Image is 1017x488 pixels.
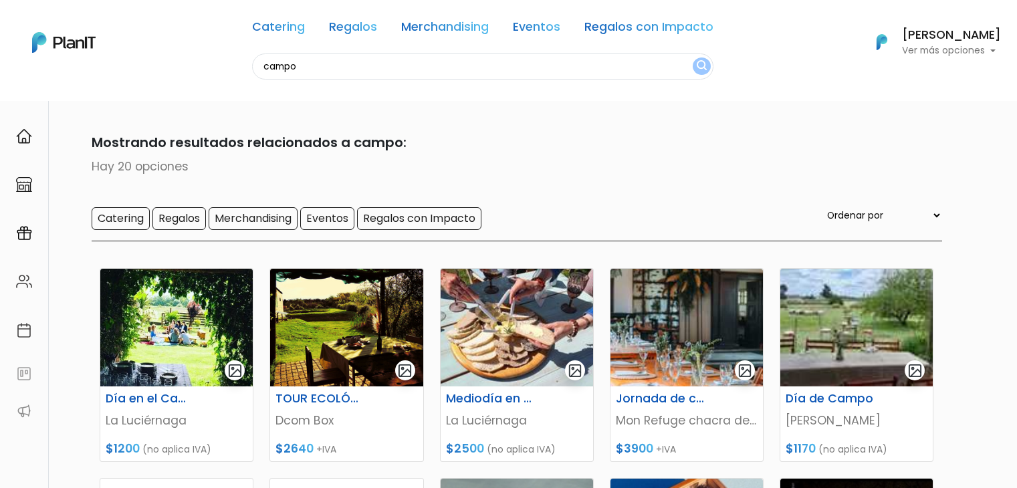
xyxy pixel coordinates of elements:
img: thumb_La_Macarena__2_.jpg [270,269,423,386]
input: Merchandising [209,207,298,230]
button: PlanIt Logo [PERSON_NAME] Ver más opciones [859,25,1001,59]
img: marketplace-4ceaa7011d94191e9ded77b95e3339b90024bf715f7c57f8cf31f2d8c509eaba.svg [16,176,32,193]
input: Eventos [300,207,354,230]
img: partners-52edf745621dab592f3b2c58e3bca9d71375a7ef29c3b500c9f145b62cc070d4.svg [16,403,32,419]
a: Regalos [329,21,377,37]
p: Mon Refuge chacra de eventos [616,412,758,429]
span: +IVA [656,443,676,456]
h6: Día en el Campo [98,392,203,406]
img: gallery-light [397,363,413,378]
a: Catering [252,21,305,37]
img: home-e721727adea9d79c4d83392d1f703f7f8bce08238fde08b1acbfd93340b81755.svg [16,128,32,144]
img: PlanIt Logo [32,32,96,53]
h6: TOUR ECOLÓGICO - DÍA DE CAMPO EN EL HUMEDAL LA MACARENA [267,392,373,406]
a: Eventos [513,21,560,37]
a: gallery-light Mediodía en [GEOGRAPHIC_DATA] La Luciérnaga $2500 (no aplica IVA) [440,268,594,462]
img: thumb_IMG-20220627-WA0013.jpg [100,269,253,386]
p: Mostrando resultados relacionados a campo: [76,132,942,152]
a: gallery-light Día en el Campo La Luciérnaga $1200 (no aplica IVA) [100,268,253,462]
img: calendar-87d922413cdce8b2cf7b7f5f62616a5cf9e4887200fb71536465627b3292af00.svg [16,322,32,338]
a: Regalos con Impacto [584,21,713,37]
a: Merchandising [401,21,489,37]
img: gallery-light [907,363,923,378]
p: [PERSON_NAME] [786,412,927,429]
p: La Luciérnaga [446,412,588,429]
img: gallery-light [227,363,243,378]
span: $1200 [106,441,140,457]
p: La Luciérnaga [106,412,247,429]
a: gallery-light TOUR ECOLÓGICO - DÍA DE CAMPO EN EL HUMEDAL LA MACARENA Dcom Box $2640 +IVA [269,268,423,462]
span: $3900 [616,441,653,457]
span: +IVA [316,443,336,456]
img: feedback-78b5a0c8f98aac82b08bfc38622c3050aee476f2c9584af64705fc4e61158814.svg [16,366,32,382]
span: (no aplica IVA) [818,443,887,456]
p: Dcom Box [275,412,417,429]
span: $2500 [446,441,484,457]
a: gallery-light Día de Campo [PERSON_NAME] $1170 (no aplica IVA) [780,268,933,462]
img: thumb_WhatsApp_Image_2025-08-19_at_19.37.06.jpeg [780,269,933,386]
a: gallery-light Jornada de campo Mon Refuge chacra de eventos $3900 +IVA [610,268,764,462]
span: (no aplica IVA) [487,443,556,456]
img: gallery-light [568,363,583,378]
input: Regalos [152,207,206,230]
img: campaigns-02234683943229c281be62815700db0a1741e53638e28bf9629b52c665b00959.svg [16,225,32,241]
img: gallery-light [738,363,753,378]
h6: Jornada de campo [608,392,713,406]
p: Ver más opciones [902,46,1001,55]
h6: [PERSON_NAME] [902,29,1001,41]
span: $2640 [275,441,314,457]
input: Buscá regalos, desayunos, y más [252,53,713,80]
img: search_button-432b6d5273f82d61273b3651a40e1bd1b912527efae98b1b7a1b2c0702e16a8d.svg [697,60,707,73]
h6: Día de Campo [778,392,883,406]
img: people-662611757002400ad9ed0e3c099ab2801c6687ba6c219adb57efc949bc21e19d.svg [16,273,32,289]
h6: Mediodía en [GEOGRAPHIC_DATA] [438,392,544,406]
span: $1170 [786,441,816,457]
img: thumb_IMG-20220627-WA0021.jpg [441,269,593,386]
p: Hay 20 opciones [76,158,942,175]
img: thumb_WhatsApp_Image_2025-02-05_at_10.38.21.jpeg [610,269,763,386]
input: Regalos con Impacto [357,207,481,230]
input: Catering [92,207,150,230]
span: (no aplica IVA) [142,443,211,456]
img: PlanIt Logo [867,27,897,57]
